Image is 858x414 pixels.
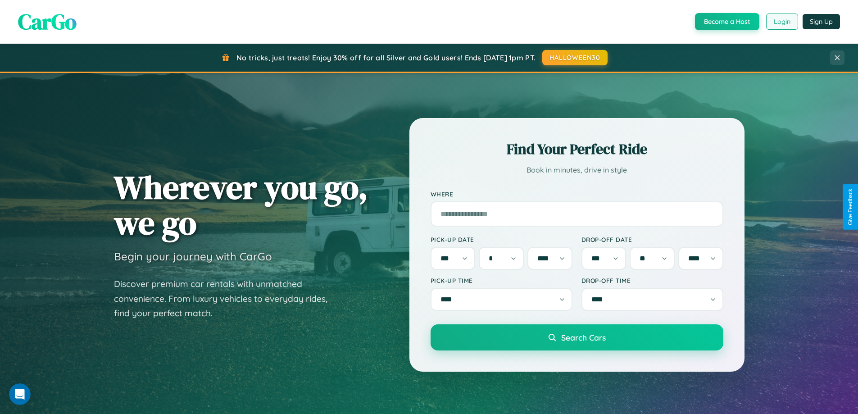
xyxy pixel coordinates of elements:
[581,277,723,284] label: Drop-off Time
[114,277,339,321] p: Discover premium car rentals with unmatched convenience. From luxury vehicles to everyday rides, ...
[542,50,608,65] button: HALLOWEEN30
[431,164,723,177] p: Book in minutes, drive in style
[581,236,723,243] label: Drop-off Date
[803,14,840,29] button: Sign Up
[18,7,77,36] span: CarGo
[766,14,798,30] button: Login
[431,236,572,243] label: Pick-up Date
[9,383,31,405] iframe: Intercom live chat
[695,13,759,30] button: Become a Host
[431,324,723,350] button: Search Cars
[561,332,606,342] span: Search Cars
[431,139,723,159] h2: Find Your Perfect Ride
[431,190,723,198] label: Where
[114,250,272,263] h3: Begin your journey with CarGo
[236,53,536,62] span: No tricks, just treats! Enjoy 30% off for all Silver and Gold users! Ends [DATE] 1pm PT.
[847,189,853,225] div: Give Feedback
[114,169,368,241] h1: Wherever you go, we go
[431,277,572,284] label: Pick-up Time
